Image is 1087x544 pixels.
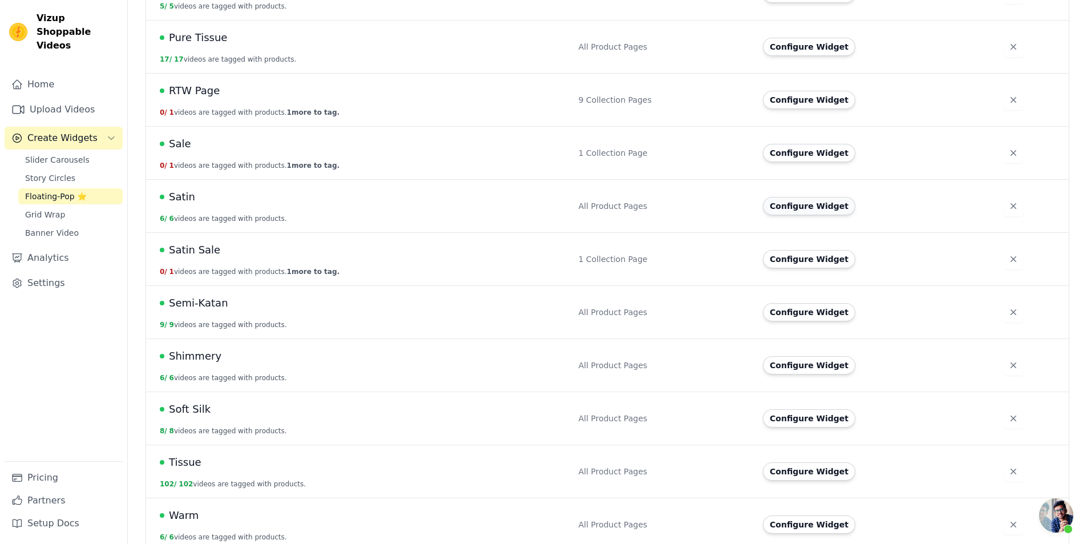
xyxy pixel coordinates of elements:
[25,227,79,239] span: Banner Video
[169,533,174,541] span: 6
[763,197,855,215] button: Configure Widget
[160,426,287,436] button: 8/ 8videos are tagged with products.
[5,73,123,96] a: Home
[25,172,75,184] span: Story Circles
[9,23,27,41] img: Vizup
[287,268,340,276] span: 1 more to tag.
[579,147,749,159] div: 1 Collection Page
[763,515,855,534] button: Configure Widget
[1003,90,1024,110] button: Delete widget
[160,373,287,382] button: 6/ 6videos are tagged with products.
[5,512,123,535] a: Setup Docs
[160,2,167,10] span: 5 /
[169,162,174,170] span: 1
[160,55,296,64] button: 17/ 17videos are tagged with products.
[579,307,749,318] div: All Product Pages
[579,519,749,530] div: All Product Pages
[169,507,199,523] span: Warm
[579,94,749,106] div: 9 Collection Pages
[169,2,174,10] span: 5
[5,489,123,512] a: Partners
[160,35,164,40] span: Live Published
[160,214,287,223] button: 6/ 6videos are tagged with products.
[287,162,340,170] span: 1 more to tag.
[579,466,749,477] div: All Product Pages
[160,55,172,63] span: 17 /
[160,460,164,465] span: Live Published
[179,480,193,488] span: 102
[169,374,174,382] span: 6
[160,2,287,11] button: 5/ 5videos are tagged with products.
[160,374,167,382] span: 6 /
[1003,249,1024,269] button: Delete widget
[160,533,167,541] span: 6 /
[160,427,167,435] span: 8 /
[160,108,167,116] span: 0 /
[18,152,123,168] a: Slider Carousels
[1003,37,1024,57] button: Delete widget
[160,248,164,252] span: Live Published
[169,215,174,223] span: 6
[160,321,167,329] span: 9 /
[1003,302,1024,323] button: Delete widget
[160,268,167,276] span: 0 /
[160,108,340,117] button: 0/ 1videos are tagged with products.1more to tag.
[763,144,855,162] button: Configure Widget
[160,480,176,488] span: 102 /
[579,360,749,371] div: All Product Pages
[25,209,65,220] span: Grid Wrap
[5,98,123,121] a: Upload Videos
[160,267,340,276] button: 0/ 1videos are tagged with products.1more to tag.
[169,189,195,205] span: Satin
[1003,196,1024,216] button: Delete widget
[160,354,164,358] span: Live Published
[160,301,164,305] span: Live Published
[169,30,227,46] span: Pure Tissue
[160,215,167,223] span: 6 /
[1003,461,1024,482] button: Delete widget
[160,320,287,329] button: 9/ 9videos are tagged with products.
[1003,408,1024,429] button: Delete widget
[287,108,340,116] span: 1 more to tag.
[160,407,164,412] span: Live Published
[169,427,174,435] span: 8
[169,108,174,116] span: 1
[37,11,118,53] span: Vizup Shoppable Videos
[579,41,749,53] div: All Product Pages
[25,154,90,166] span: Slider Carousels
[27,131,98,145] span: Create Widgets
[169,454,201,470] span: Tissue
[763,38,855,56] button: Configure Widget
[18,225,123,241] a: Banner Video
[763,250,855,268] button: Configure Widget
[763,91,855,109] button: Configure Widget
[169,83,220,99] span: RTW Page
[169,268,174,276] span: 1
[160,533,287,542] button: 6/ 6videos are tagged with products.
[160,513,164,518] span: Live Published
[169,295,228,311] span: Semi-Katan
[763,409,855,428] button: Configure Widget
[160,195,164,199] span: Live Published
[5,466,123,489] a: Pricing
[160,162,167,170] span: 0 /
[763,303,855,321] button: Configure Widget
[579,253,749,265] div: 1 Collection Page
[5,272,123,295] a: Settings
[169,242,220,258] span: Satin Sale
[579,200,749,212] div: All Product Pages
[18,170,123,186] a: Story Circles
[1003,143,1024,163] button: Delete widget
[1003,355,1024,376] button: Delete widget
[160,161,340,170] button: 0/ 1videos are tagged with products.1more to tag.
[174,55,184,63] span: 17
[18,188,123,204] a: Floating-Pop ⭐
[18,207,123,223] a: Grid Wrap
[25,191,87,202] span: Floating-Pop ⭐
[169,401,211,417] span: Soft Silk
[160,479,306,489] button: 102/ 102videos are tagged with products.
[1003,514,1024,535] button: Delete widget
[169,136,191,152] span: Sale
[160,142,164,146] span: Live Published
[5,247,123,269] a: Analytics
